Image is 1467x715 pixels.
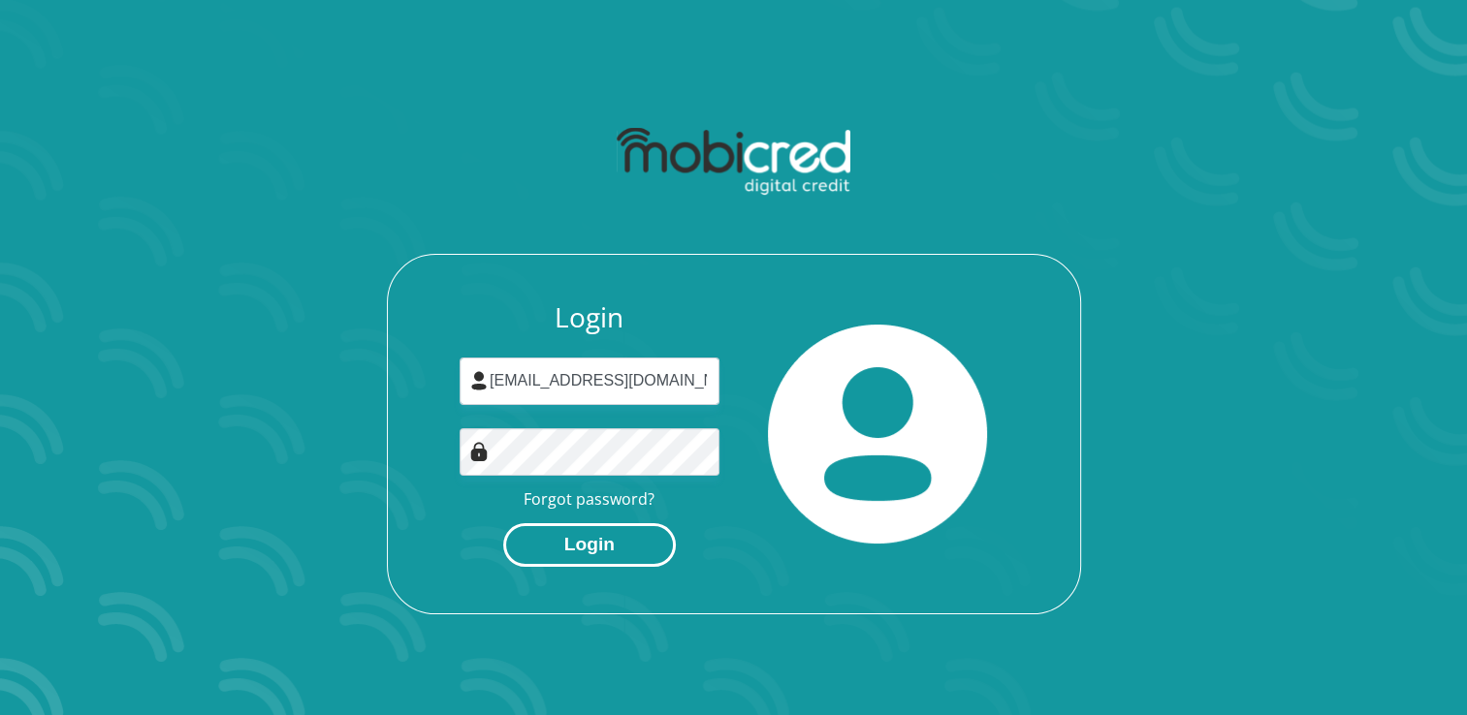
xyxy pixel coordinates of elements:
img: mobicred logo [617,128,850,196]
a: Forgot password? [524,488,654,510]
h3: Login [460,301,719,334]
img: Image [469,442,489,461]
img: user-icon image [469,371,489,390]
input: Username [460,357,719,405]
button: Login [503,523,676,567]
